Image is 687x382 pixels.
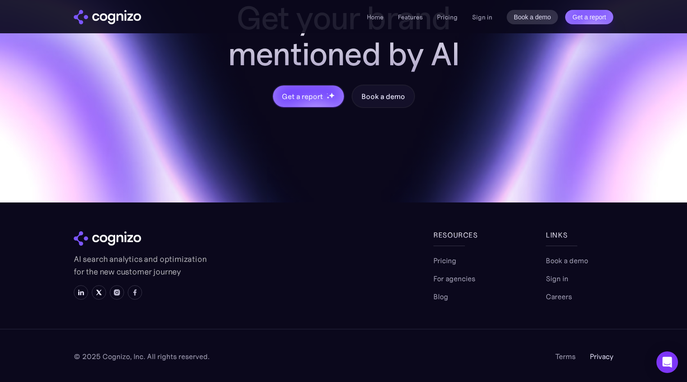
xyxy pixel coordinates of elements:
[74,351,210,362] div: © 2025 Cognizo, Inc. All rights reserved.
[590,351,613,362] a: Privacy
[74,253,209,278] p: AI search analytics and optimization for the new customer journey
[272,85,345,108] a: Get a reportstarstarstar
[433,255,456,266] a: Pricing
[329,92,335,98] img: star
[555,351,575,362] a: Terms
[326,96,330,99] img: star
[656,351,678,373] div: Open Intercom Messenger
[282,91,322,102] div: Get a report
[433,273,475,284] a: For agencies
[326,93,328,94] img: star
[95,289,103,296] img: X icon
[361,91,405,102] div: Book a demo
[433,291,448,302] a: Blog
[352,85,415,108] a: Book a demo
[433,229,501,240] div: Resources
[398,13,423,21] a: Features
[507,10,558,24] a: Book a demo
[74,10,141,24] img: cognizo logo
[546,229,613,240] div: links
[546,291,572,302] a: Careers
[77,289,85,296] img: LinkedIn icon
[472,12,492,22] a: Sign in
[74,10,141,24] a: home
[546,273,568,284] a: Sign in
[565,10,613,24] a: Get a report
[367,13,384,21] a: Home
[546,255,588,266] a: Book a demo
[437,13,458,21] a: Pricing
[74,231,141,246] img: cognizo logo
